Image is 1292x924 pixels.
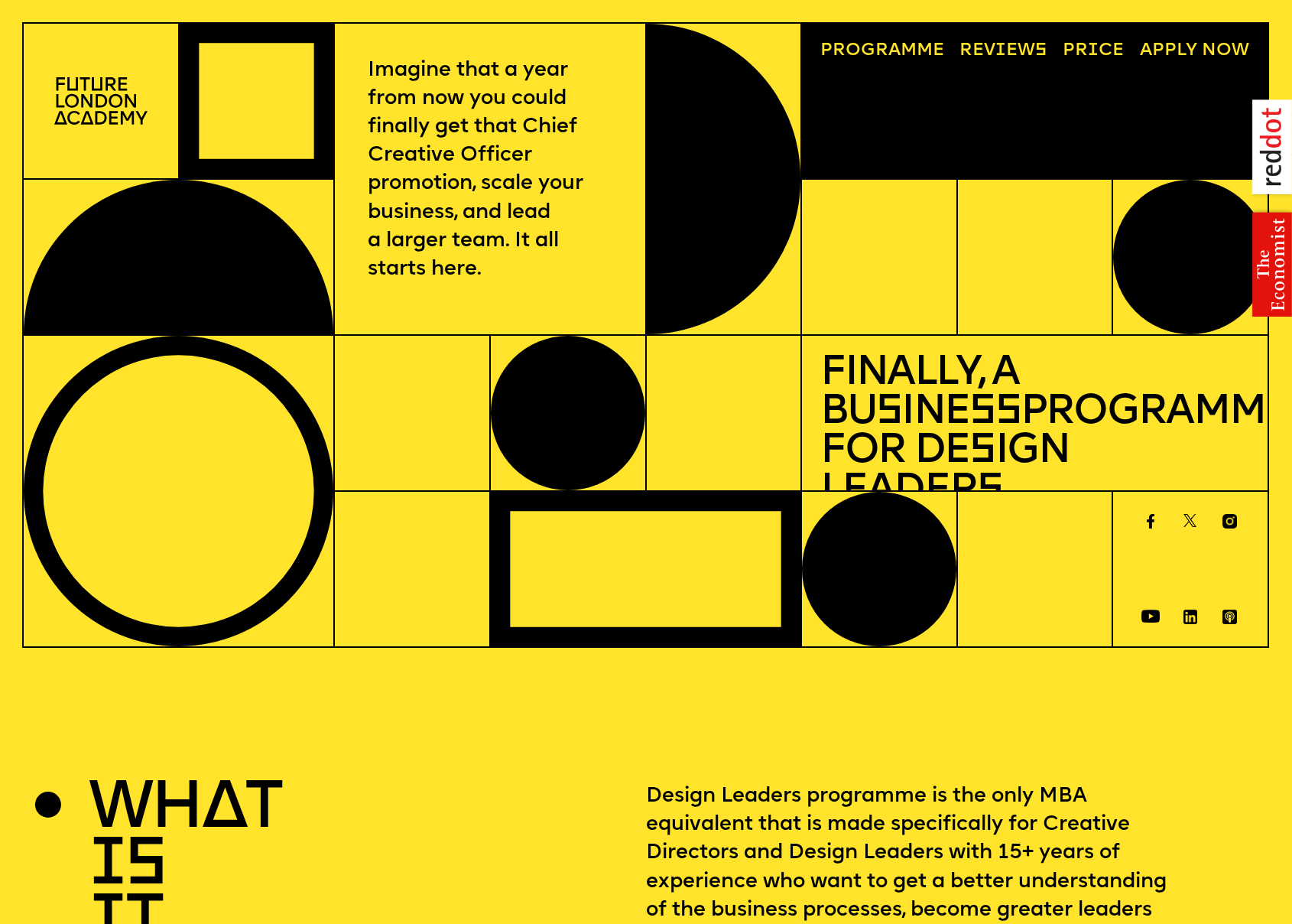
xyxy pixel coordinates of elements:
span: s [977,470,1002,512]
p: Imagine that a year from now you could finally get that Chief Creative Officer promotion, scale y... [368,57,613,285]
span: a [888,42,901,60]
span: ss [969,392,1021,434]
a: Programme [811,33,953,69]
h1: Finally, a Bu ine Programme for De ign Leader [820,354,1250,512]
span: s [969,431,995,473]
span: A [1140,42,1152,60]
a: Price [1054,33,1133,69]
a: Reviews [951,33,1056,69]
span: s [876,392,901,434]
a: Apply now [1131,33,1258,69]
